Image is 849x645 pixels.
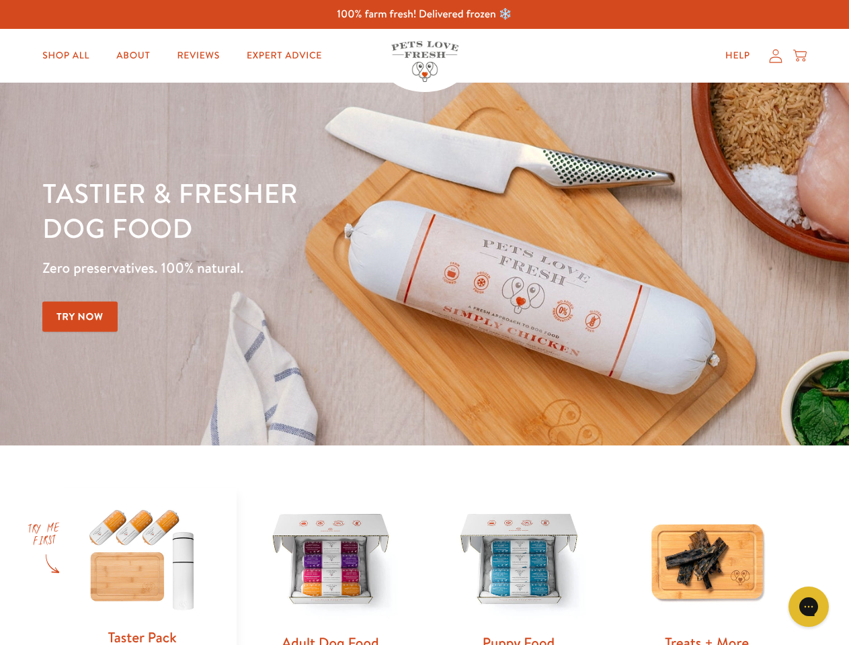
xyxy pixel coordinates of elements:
[106,42,161,69] a: About
[782,582,836,632] iframe: Gorgias live chat messenger
[42,175,552,245] h1: Tastier & fresher dog food
[166,42,230,69] a: Reviews
[391,41,458,82] img: Pets Love Fresh
[236,42,333,69] a: Expert Advice
[32,42,100,69] a: Shop All
[42,302,118,332] a: Try Now
[715,42,761,69] a: Help
[42,256,552,280] p: Zero preservatives. 100% natural.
